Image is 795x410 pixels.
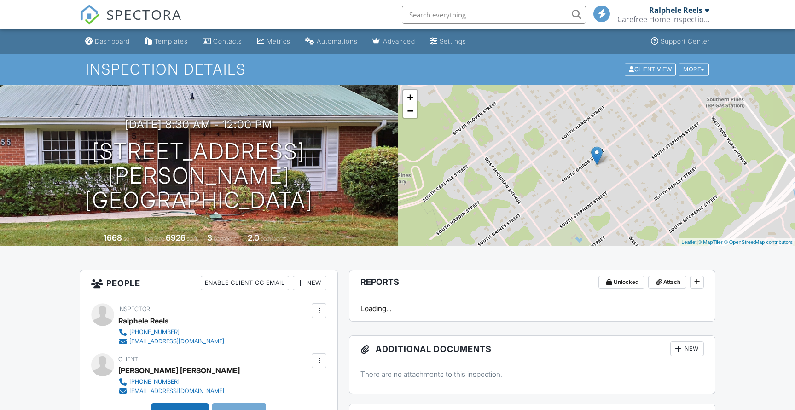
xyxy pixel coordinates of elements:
span: bedrooms [214,235,239,242]
a: Zoom out [403,104,417,118]
span: SPECTORA [106,5,182,24]
a: Metrics [253,33,294,50]
a: Templates [141,33,191,50]
div: Ralphele Reels [118,314,168,328]
div: [EMAIL_ADDRESS][DOMAIN_NAME] [129,338,224,345]
a: Automations (Basic) [302,33,361,50]
span: sq. ft. [123,235,136,242]
div: Enable Client CC Email [201,276,289,290]
img: The Best Home Inspection Software - Spectora [80,5,100,25]
div: [PHONE_NUMBER] [129,378,180,386]
div: New [670,341,704,356]
span: Inspector [118,306,150,312]
div: 2.0 [248,233,259,243]
h1: [STREET_ADDRESS][PERSON_NAME] [GEOGRAPHIC_DATA] [15,139,383,212]
a: Contacts [199,33,246,50]
a: SPECTORA [80,12,182,32]
h3: Additional Documents [349,336,715,362]
div: Client View [625,63,676,75]
div: 3 [207,233,212,243]
a: Zoom in [403,90,417,104]
input: Search everything... [402,6,586,24]
span: sq.ft. [187,235,198,242]
a: Settings [426,33,470,50]
a: [EMAIL_ADDRESS][DOMAIN_NAME] [118,387,232,396]
div: Dashboard [95,37,130,45]
div: Contacts [213,37,242,45]
div: Templates [154,37,188,45]
h3: [DATE] 8:30 am - 12:00 pm [125,118,273,131]
a: Leaflet [681,239,696,245]
a: [PHONE_NUMBER] [118,377,232,387]
div: Settings [440,37,466,45]
div: More [679,63,709,75]
div: Ralphele Reels [649,6,702,15]
a: [EMAIL_ADDRESS][DOMAIN_NAME] [118,337,224,346]
a: © OpenStreetMap contributors [724,239,793,245]
div: [EMAIL_ADDRESS][DOMAIN_NAME] [129,387,224,395]
a: [PHONE_NUMBER] [118,328,224,337]
div: [PERSON_NAME] [PERSON_NAME] [118,364,240,377]
div: Carefree Home Inspection Services [617,15,709,24]
span: bathrooms [261,235,287,242]
p: There are no attachments to this inspection. [360,369,704,379]
span: Lot Size [145,235,164,242]
h1: Inspection Details [86,61,710,77]
span: Client [118,356,138,363]
div: Automations [317,37,358,45]
div: Support Center [661,37,710,45]
div: Advanced [383,37,415,45]
a: Advanced [369,33,419,50]
div: New [293,276,326,290]
div: [PHONE_NUMBER] [129,329,180,336]
a: © MapTiler [698,239,723,245]
h3: People [80,270,338,296]
div: | [679,238,795,246]
a: Dashboard [81,33,133,50]
div: 6926 [166,233,186,243]
div: 1668 [104,233,122,243]
a: Client View [624,65,678,72]
div: Metrics [267,37,290,45]
a: Support Center [647,33,714,50]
